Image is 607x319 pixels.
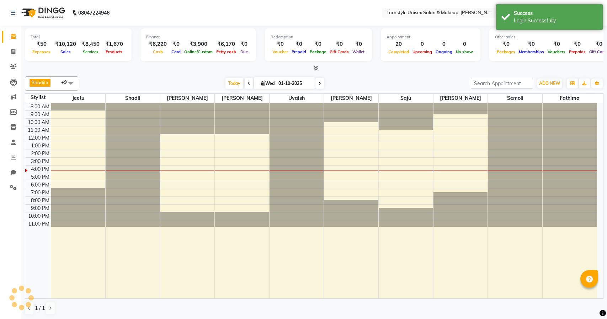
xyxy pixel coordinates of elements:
div: 8:00 PM [30,197,51,204]
div: ₹0 [546,40,567,48]
div: ₹0 [308,40,328,48]
div: ₹0 [238,40,250,48]
div: ₹50 [31,40,52,48]
div: 8:00 AM [29,103,51,110]
span: Petty cash [214,49,238,54]
div: 10:00 PM [27,212,51,220]
div: 7:00 PM [30,189,51,196]
span: [PERSON_NAME] [324,94,378,103]
span: Sales [59,49,73,54]
input: 2025-10-01 [276,78,312,89]
div: 9:00 PM [30,205,51,212]
span: Prepaid [290,49,308,54]
span: Card [170,49,182,54]
div: ₹6,220 [146,40,170,48]
div: ₹3,900 [182,40,214,48]
div: ₹0 [495,40,517,48]
div: 5:00 PM [30,173,51,181]
div: 20 [387,40,411,48]
span: Online/Custom [182,49,214,54]
div: ₹0 [567,40,587,48]
img: logo [18,3,67,23]
span: Jeetu [51,94,106,103]
div: ₹0 [271,40,290,48]
div: 4:00 PM [30,166,51,173]
span: Semoli [488,94,542,103]
span: Products [104,49,124,54]
span: Memberships [517,49,546,54]
button: ADD NEW [537,79,562,88]
div: 9:00 AM [29,111,51,118]
span: Uvaish [270,94,324,103]
div: ₹0 [328,40,351,48]
div: 1:00 PM [30,142,51,150]
span: Wed [260,81,276,86]
span: Packages [495,49,517,54]
div: ₹0 [290,40,308,48]
span: No show [454,49,475,54]
div: 12:00 PM [27,134,51,142]
span: Saju [379,94,433,103]
div: 11:00 AM [26,126,51,134]
span: Services [81,49,100,54]
div: 3:00 PM [30,158,51,165]
span: Shadil [32,80,45,85]
div: 6:00 PM [30,181,51,189]
div: ₹1,670 [102,40,126,48]
div: ₹8,450 [79,40,102,48]
div: ₹10,120 [52,40,79,48]
div: ₹0 [351,40,366,48]
div: Total [31,34,126,40]
span: Due [239,49,250,54]
span: Voucher [271,49,290,54]
div: ₹0 [517,40,546,48]
b: 08047224946 [78,3,110,23]
div: 11:00 PM [27,220,51,228]
span: [PERSON_NAME] [215,94,269,103]
div: 0 [434,40,454,48]
span: Fathima [543,94,597,103]
div: Login Successfully. [514,17,597,25]
span: 1 / 1 [35,304,45,312]
span: Ongoing [434,49,454,54]
a: x [45,80,48,85]
span: Expenses [31,49,52,54]
div: Success [514,10,597,17]
div: Finance [146,34,250,40]
div: ₹6,170 [214,40,238,48]
iframe: chat widget [577,291,600,312]
input: Search Appointment [471,78,533,89]
div: 2:00 PM [30,150,51,157]
div: Redemption [271,34,366,40]
span: [PERSON_NAME] [433,94,488,103]
div: Appointment [387,34,475,40]
span: Vouchers [546,49,567,54]
span: Shadil [106,94,160,103]
div: 10:00 AM [26,119,51,126]
span: Prepaids [567,49,587,54]
div: 0 [454,40,475,48]
span: Completed [387,49,411,54]
div: 0 [411,40,434,48]
div: ₹0 [170,40,182,48]
span: Today [225,78,243,89]
span: +9 [61,79,72,85]
span: Wallet [351,49,366,54]
span: Gift Cards [328,49,351,54]
div: Stylist [25,94,51,101]
span: Package [308,49,328,54]
span: Upcoming [411,49,434,54]
span: [PERSON_NAME] [160,94,215,103]
span: ADD NEW [539,81,560,86]
span: Cash [151,49,165,54]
